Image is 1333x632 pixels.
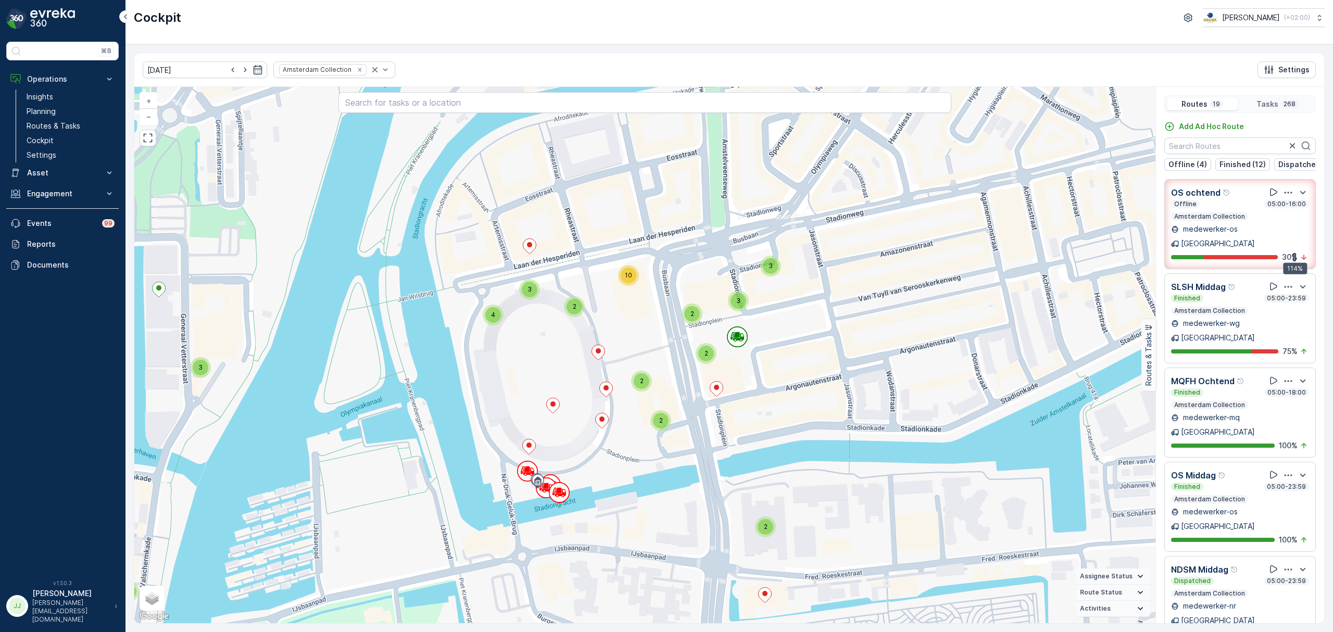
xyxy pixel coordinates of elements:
p: Offline (4) [1168,159,1207,170]
div: 3 [190,357,211,378]
div: 3 [760,256,781,276]
p: Offline [1173,200,1198,208]
a: Zoom Out [141,109,156,124]
a: Insights [22,90,119,104]
a: Settings [22,148,119,162]
p: medewerker-mq [1181,412,1240,423]
p: OS ochtend [1171,186,1221,199]
p: [PERSON_NAME] [1222,12,1280,23]
span: 3 [736,297,740,305]
p: 99 [104,219,112,227]
span: Assignee Status [1080,572,1133,580]
p: Tasks [1256,99,1278,109]
p: Planning [27,106,56,117]
p: Finished [1173,294,1201,302]
div: 2 [696,343,716,364]
p: 05:00-16:00 [1266,200,1307,208]
p: Amsterdam Collection [1173,589,1246,598]
p: OS Middag [1171,469,1216,482]
span: v 1.50.3 [6,580,119,586]
p: 100 % [1279,440,1298,451]
p: Dispatched [1173,577,1212,585]
p: [GEOGRAPHIC_DATA] [1181,615,1255,626]
span: 2 [705,349,708,357]
span: − [146,112,152,121]
p: MQFH Ochtend [1171,375,1235,387]
a: Layers [141,587,164,610]
span: 2 [573,302,576,310]
span: Route Status [1080,588,1122,597]
span: 10 [625,271,632,279]
summary: Activities [1076,601,1150,617]
button: Asset [6,162,119,183]
p: [GEOGRAPHIC_DATA] [1181,521,1255,532]
p: Reports [27,239,115,249]
p: NDSM Middag [1171,563,1228,576]
img: basis-logo_rgb2x.png [1203,12,1218,23]
div: Help Tooltip Icon [1228,283,1236,291]
p: Amsterdam Collection [1173,212,1246,221]
div: 2 [631,371,652,391]
p: Asset [27,168,98,178]
div: 4 [483,305,504,325]
span: 3 [198,363,203,371]
p: medewerker-os [1181,224,1238,234]
p: 19 [1212,100,1221,108]
p: Routes [1181,99,1208,109]
p: 100 % [1279,535,1298,545]
p: Documents [27,260,115,270]
a: Cockpit [22,133,119,148]
input: Search Routes [1164,137,1316,154]
p: ⌘B [101,47,111,55]
p: 268 [1282,100,1297,108]
button: Offline (4) [1164,158,1211,171]
a: Events99 [6,213,119,234]
a: Add Ad Hoc Route [1164,121,1244,132]
span: 3 [527,285,532,293]
button: Settings [1257,61,1316,78]
p: [GEOGRAPHIC_DATA] [1181,427,1255,437]
span: 4 [491,311,495,319]
div: Help Tooltip Icon [1223,188,1231,197]
p: medewerker-os [1181,507,1238,517]
p: Routes & Tasks [1143,333,1154,386]
p: Engagement [27,188,98,199]
p: 05:00-18:00 [1266,388,1307,397]
div: Help Tooltip Icon [1237,377,1245,385]
p: 30 % [1282,252,1298,262]
a: Documents [6,255,119,275]
div: 2 [564,296,585,317]
p: SLSH Middag [1171,281,1226,293]
div: 114% [1283,263,1307,274]
p: [PERSON_NAME] [32,588,109,599]
input: Search for tasks or a location [338,92,951,113]
a: Open this area in Google Maps (opens a new window) [137,610,171,623]
p: medewerker-wg [1181,318,1240,328]
button: JJ[PERSON_NAME][PERSON_NAME][EMAIL_ADDRESS][DOMAIN_NAME] [6,588,119,624]
span: 2 [764,523,768,530]
div: 3 [728,290,749,311]
p: Operations [27,74,98,84]
img: logo_dark-DEwI_e13.png [30,8,75,29]
p: Amsterdam Collection [1173,495,1246,503]
span: 2 [659,416,663,424]
button: Engagement [6,183,119,204]
p: Routes & Tasks [27,121,80,131]
p: Finished [1173,388,1201,397]
p: Add Ad Hoc Route [1179,121,1244,132]
p: Finished [1173,483,1201,491]
p: 05:00-23:59 [1266,294,1307,302]
p: Cockpit [27,135,54,146]
div: 2 [682,304,702,324]
p: [GEOGRAPHIC_DATA] [1181,333,1255,343]
p: [GEOGRAPHIC_DATA] [1181,238,1255,249]
button: [PERSON_NAME](+02:00) [1203,8,1325,27]
span: + [146,96,151,105]
div: Amsterdam Collection [280,65,353,74]
div: 2 [650,410,671,431]
p: Settings [27,150,56,160]
span: 3 [769,262,773,270]
div: JJ [9,598,26,614]
div: 2 [755,516,776,537]
a: Planning [22,104,119,119]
